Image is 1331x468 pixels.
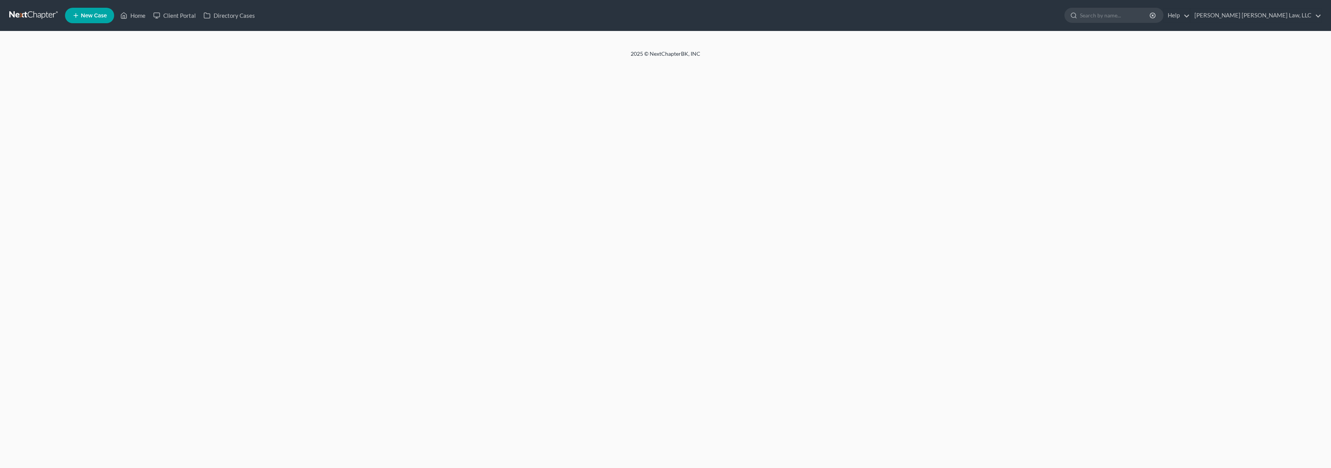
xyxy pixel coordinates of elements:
[1191,9,1321,22] a: [PERSON_NAME] [PERSON_NAME] Law, LLC
[1080,8,1151,22] input: Search by name...
[200,9,259,22] a: Directory Cases
[116,9,149,22] a: Home
[81,13,107,19] span: New Case
[445,50,886,64] div: 2025 © NextChapterBK, INC
[149,9,200,22] a: Client Portal
[1164,9,1190,22] a: Help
